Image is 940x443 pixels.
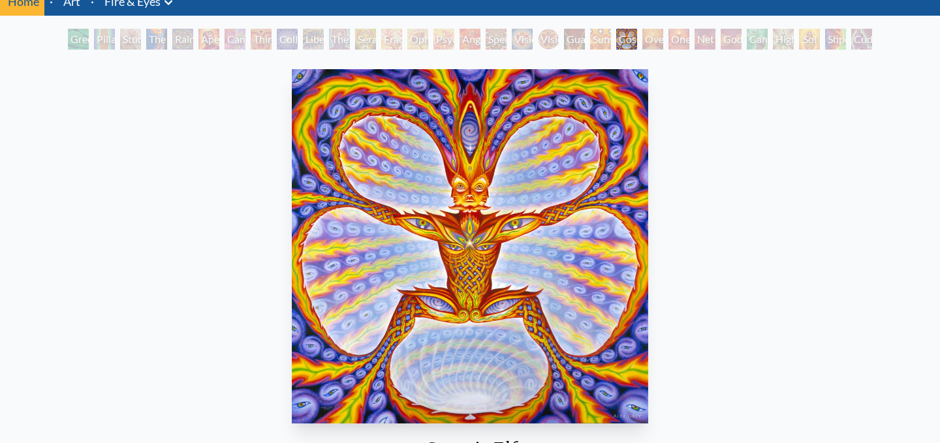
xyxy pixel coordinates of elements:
[198,29,219,50] div: Aperture
[251,29,272,50] div: Third Eye Tears of Joy
[355,29,376,50] div: Seraphic Transport Docking on the Third Eye
[773,29,794,50] div: Higher Vision
[381,29,402,50] div: Fractal Eyes
[68,29,89,50] div: Green Hand
[146,29,167,50] div: The Torch
[94,29,115,50] div: Pillar of Awareness
[747,29,768,50] div: Cannafist
[590,29,611,50] div: Sunyata
[642,29,663,50] div: Oversoul
[721,29,742,50] div: Godself
[407,29,428,50] div: Ophanic Eyelash
[329,29,350,50] div: The Seer
[172,29,193,50] div: Rainbow Eye Ripple
[225,29,245,50] div: Cannabis Sutra
[277,29,298,50] div: Collective Vision
[616,29,637,50] div: Cosmic Elf
[668,29,689,50] div: One
[695,29,715,50] div: Net of Being
[512,29,533,50] div: Vision Crystal
[433,29,454,50] div: Psychomicrograph of a Fractal Paisley Cherub Feather Tip
[120,29,141,50] div: Study for the Great Turn
[303,29,324,50] div: Liberation Through Seeing
[851,29,872,50] div: Cuddle
[564,29,585,50] div: Guardian of Infinite Vision
[825,29,846,50] div: Shpongled
[486,29,507,50] div: Spectral Lotus
[799,29,820,50] div: Sol Invictus
[292,69,649,423] img: Cosmic-Elf-2003-Alex-Grey-watermarked.jpg
[460,29,480,50] div: Angel Skin
[538,29,559,50] div: Vision [PERSON_NAME]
